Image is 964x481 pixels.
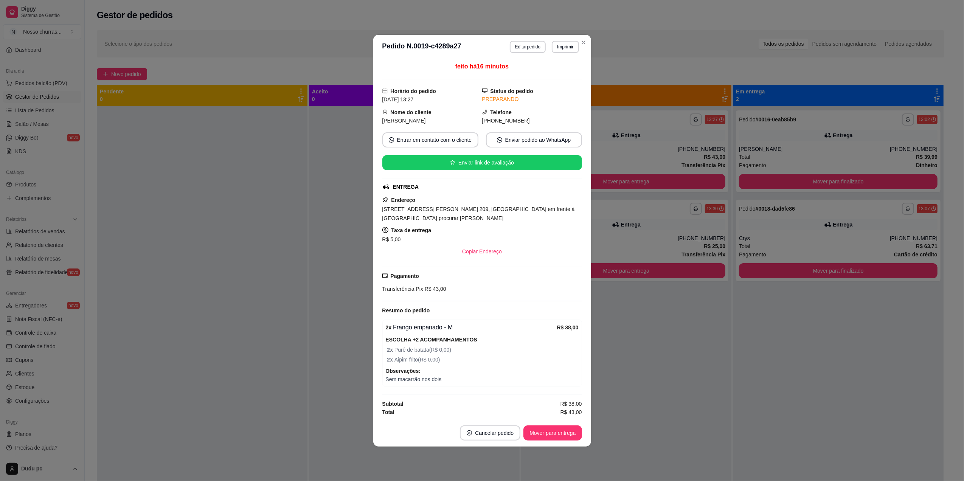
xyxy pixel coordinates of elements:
strong: Resumo do pedido [382,307,430,313]
strong: Status do pedido [491,88,534,94]
strong: 2 x [387,357,394,363]
span: user [382,109,388,115]
strong: Pagamento [391,273,419,279]
strong: 2 x [387,347,394,353]
button: whats-appEnviar pedido ao WhatsApp [486,132,582,147]
button: close-circleCancelar pedido [460,425,520,441]
span: dollar [382,227,388,233]
span: Transferência Pix [382,286,423,292]
span: credit-card [382,273,388,278]
button: starEnviar link de avaliação [382,155,582,170]
strong: Telefone [491,109,512,115]
strong: Endereço [391,197,416,203]
span: R$ 5,00 [382,236,401,242]
strong: Taxa de entrega [391,227,432,233]
strong: Total [382,409,394,415]
div: ENTREGA [393,183,419,191]
div: Frango empanado - M [386,323,557,332]
div: PREPARANDO [482,95,582,103]
span: [STREET_ADDRESS][PERSON_NAME] 209, [GEOGRAPHIC_DATA] em frente à [GEOGRAPHIC_DATA] procurar [PERS... [382,206,575,221]
span: star [450,160,455,165]
span: phone [482,109,487,115]
strong: R$ 38,00 [557,324,579,330]
span: Purê de batata ( R$ 0,00 ) [387,346,579,354]
span: [PHONE_NUMBER] [482,118,530,124]
h3: Pedido N. 0019-c4289a27 [382,41,461,53]
strong: Horário do pedido [391,88,436,94]
button: Editarpedido [510,41,546,53]
strong: Observações: [386,368,421,374]
strong: Subtotal [382,401,404,407]
strong: ESCOLHA +2 ACOMPANHAMENTOS [386,337,477,343]
span: R$ 38,00 [560,400,582,408]
span: Sem macarrão nos dois [386,375,579,383]
span: whats-app [497,137,502,143]
span: close-circle [467,430,472,436]
strong: 2 x [386,324,392,330]
button: whats-appEntrar em contato com o cliente [382,132,478,147]
button: Imprimir [552,41,579,53]
button: Close [577,36,590,48]
span: [DATE] 13:27 [382,96,414,102]
button: Copiar Endereço [456,244,508,259]
span: desktop [482,88,487,93]
span: pushpin [382,197,388,203]
span: Aipim frito ( R$ 0,00 ) [387,355,579,364]
span: calendar [382,88,388,93]
button: Mover para entrega [523,425,582,441]
span: [PERSON_NAME] [382,118,426,124]
span: R$ 43,00 [423,286,446,292]
span: R$ 43,00 [560,408,582,416]
strong: Nome do cliente [391,109,432,115]
span: feito há 16 minutos [455,63,509,70]
span: whats-app [389,137,394,143]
